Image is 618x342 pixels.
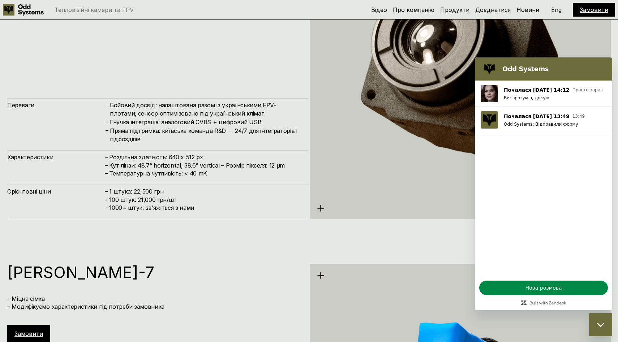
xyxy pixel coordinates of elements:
[110,127,301,143] h4: Пряма підтримка: київська команда R&D — 24/7 для інтеграторів і підрозділів.
[393,6,434,13] a: Про компанію
[580,6,608,13] a: Замовити
[106,118,108,126] h4: –
[14,330,43,337] a: Замовити
[55,7,134,13] p: Тепловізійні камери та FPV
[440,6,469,13] a: Продукти
[7,187,105,195] h4: Орієнтовні ціни
[7,295,301,311] h4: – Міцна сімка – Модифікуємо характеристики під потреби замовника
[110,118,301,126] h4: Гнучка інтеграція: аналоговий CVBS + цифровий USB
[516,6,539,13] a: Новини
[551,7,562,13] p: Eng
[105,153,301,177] h4: – Роздільна здатність: 640 x 512 px – Кут лінзи: 48.7° horizontal, 38.6° vertical – Розмір піксел...
[7,264,301,280] h1: [PERSON_NAME]-7
[7,153,105,161] h4: Характеристики
[371,6,387,13] a: Відео
[105,204,194,211] span: – ⁠1000+ штук: звʼяжіться з нами
[7,101,105,109] h4: Переваги
[475,6,511,13] a: Доєднатися
[589,313,612,336] iframe: Кнопка для запуску вікна повідомлень, розмова триває
[110,101,301,117] h4: Бойовий досвід: налаштована разом із українськими FPV-пілотами; сенсор оптимізовано під українськ...
[106,101,108,109] h4: –
[475,57,612,310] iframe: Вікно повідомлень
[105,187,301,212] h4: – 1 штука: 22,500 грн – 100 штук: 21,000 грн/шт
[106,126,108,134] h4: –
